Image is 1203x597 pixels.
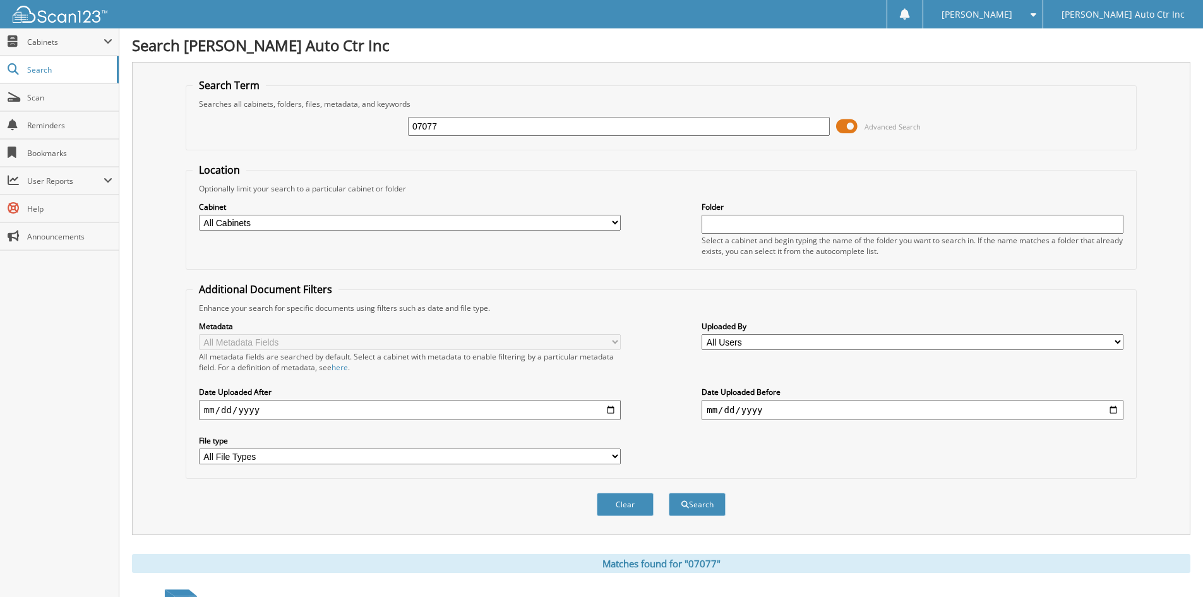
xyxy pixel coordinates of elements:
label: File type [199,435,621,446]
legend: Location [193,163,246,177]
div: Matches found for "07077" [132,554,1190,573]
legend: Search Term [193,78,266,92]
span: User Reports [27,176,104,186]
span: Reminders [27,120,112,131]
span: [PERSON_NAME] [942,11,1012,18]
label: Date Uploaded After [199,387,621,397]
button: Search [669,493,726,516]
label: Cabinet [199,202,621,212]
span: Scan [27,92,112,103]
button: Clear [597,493,654,516]
span: Bookmarks [27,148,112,159]
div: Enhance your search for specific documents using filters such as date and file type. [193,303,1130,313]
span: Advanced Search [865,122,921,131]
img: scan123-logo-white.svg [13,6,107,23]
div: Select a cabinet and begin typing the name of the folder you want to search in. If the name match... [702,235,1123,256]
label: Uploaded By [702,321,1123,332]
span: Help [27,203,112,214]
span: [PERSON_NAME] Auto Ctr Inc [1062,11,1185,18]
label: Folder [702,202,1123,212]
legend: Additional Document Filters [193,282,338,296]
span: Cabinets [27,37,104,47]
label: Metadata [199,321,621,332]
input: end [702,400,1123,420]
div: Optionally limit your search to a particular cabinet or folder [193,183,1130,194]
div: All metadata fields are searched by default. Select a cabinet with metadata to enable filtering b... [199,351,621,373]
span: Search [27,64,111,75]
label: Date Uploaded Before [702,387,1123,397]
h1: Search [PERSON_NAME] Auto Ctr Inc [132,35,1190,56]
a: here [332,362,348,373]
input: start [199,400,621,420]
div: Searches all cabinets, folders, files, metadata, and keywords [193,99,1130,109]
span: Announcements [27,231,112,242]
